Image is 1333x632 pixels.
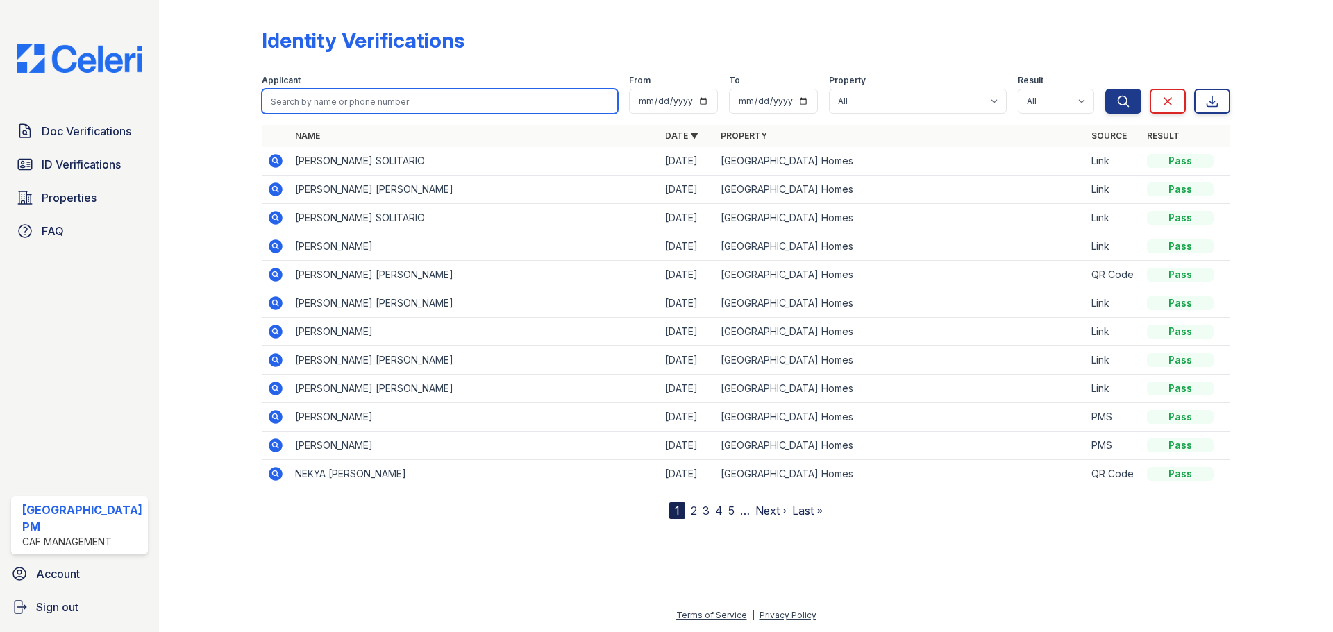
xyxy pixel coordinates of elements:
div: Pass [1147,296,1214,310]
div: CAF Management [22,535,142,549]
td: Link [1086,318,1141,346]
td: [PERSON_NAME] [290,318,660,346]
div: Pass [1147,154,1214,168]
a: Date ▼ [665,130,698,141]
td: [DATE] [660,176,715,204]
span: Properties [42,189,97,206]
a: FAQ [11,217,148,245]
a: Doc Verifications [11,117,148,145]
td: [DATE] [660,432,715,460]
a: Sign out [6,593,153,621]
td: [PERSON_NAME] [290,232,660,261]
td: [DATE] [660,460,715,488]
td: [PERSON_NAME] [PERSON_NAME] [290,261,660,289]
td: [PERSON_NAME] SOLITARIO [290,147,660,176]
td: [GEOGRAPHIC_DATA] Homes [715,232,1085,261]
div: Pass [1147,182,1214,196]
input: Search by name or phone number [262,89,618,114]
td: [PERSON_NAME] [PERSON_NAME] [290,289,660,318]
td: [GEOGRAPHIC_DATA] Homes [715,289,1085,318]
td: Link [1086,204,1141,232]
a: Property [721,130,767,141]
td: Link [1086,346,1141,375]
a: Source [1091,130,1127,141]
a: Last » [792,504,823,518]
div: Pass [1147,410,1214,424]
span: Sign out [36,599,78,615]
td: [GEOGRAPHIC_DATA] Homes [715,204,1085,232]
td: [DATE] [660,204,715,232]
div: 1 [669,502,685,519]
td: Link [1086,147,1141,176]
label: From [629,75,651,86]
label: Applicant [262,75,301,86]
td: QR Code [1086,261,1141,289]
td: Link [1086,176,1141,204]
td: [GEOGRAPHIC_DATA] Homes [715,147,1085,176]
div: Pass [1147,239,1214,253]
td: [GEOGRAPHIC_DATA] Homes [715,318,1085,346]
td: [PERSON_NAME] [PERSON_NAME] [290,176,660,204]
td: NEKYA [PERSON_NAME] [290,460,660,488]
td: [GEOGRAPHIC_DATA] Homes [715,261,1085,289]
label: Result [1018,75,1043,86]
td: [GEOGRAPHIC_DATA] Homes [715,432,1085,460]
a: 3 [703,504,710,518]
td: [DATE] [660,147,715,176]
td: [PERSON_NAME] [PERSON_NAME] [290,375,660,403]
span: ID Verifications [42,156,121,173]
div: Pass [1147,438,1214,452]
td: [PERSON_NAME] [PERSON_NAME] [290,346,660,375]
div: Pass [1147,382,1214,395]
div: [GEOGRAPHIC_DATA] PM [22,502,142,535]
a: Terms of Service [676,610,747,620]
div: Identity Verifications [262,28,464,53]
td: PMS [1086,403,1141,432]
span: Doc Verifications [42,123,131,139]
div: Pass [1147,353,1214,367]
td: [DATE] [660,261,715,289]
td: [DATE] [660,318,715,346]
td: [PERSON_NAME] [290,403,660,432]
a: 5 [728,504,735,518]
span: … [740,502,750,519]
a: Account [6,560,153,588]
td: QR Code [1086,460,1141,488]
a: Name [295,130,320,141]
td: [DATE] [660,232,715,261]
td: [GEOGRAPHIC_DATA] Homes [715,375,1085,403]
a: 4 [715,504,723,518]
a: Properties [11,184,148,212]
td: [PERSON_NAME] SOLITARIO [290,204,660,232]
a: ID Verifications [11,151,148,178]
div: Pass [1147,467,1214,481]
a: 2 [691,504,697,518]
label: Property [829,75,866,86]
td: [DATE] [660,346,715,375]
td: [DATE] [660,289,715,318]
a: Result [1147,130,1180,141]
td: Link [1086,289,1141,318]
div: | [752,610,755,620]
td: Link [1086,375,1141,403]
td: PMS [1086,432,1141,460]
td: [DATE] [660,375,715,403]
a: Privacy Policy [760,610,816,620]
div: Pass [1147,211,1214,225]
span: FAQ [42,223,64,239]
td: [GEOGRAPHIC_DATA] Homes [715,176,1085,204]
label: To [729,75,740,86]
td: [PERSON_NAME] [290,432,660,460]
div: Pass [1147,325,1214,339]
td: Link [1086,232,1141,261]
td: [GEOGRAPHIC_DATA] Homes [715,403,1085,432]
div: Pass [1147,268,1214,282]
td: [GEOGRAPHIC_DATA] Homes [715,460,1085,488]
a: Next › [755,504,787,518]
span: Account [36,565,80,582]
td: [DATE] [660,403,715,432]
td: [GEOGRAPHIC_DATA] Homes [715,346,1085,375]
img: CE_Logo_Blue-a8612792a0a2168367f1c8372b55b34899dd931a85d93a1a3d3e32e68fde9ad4.png [6,44,153,73]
